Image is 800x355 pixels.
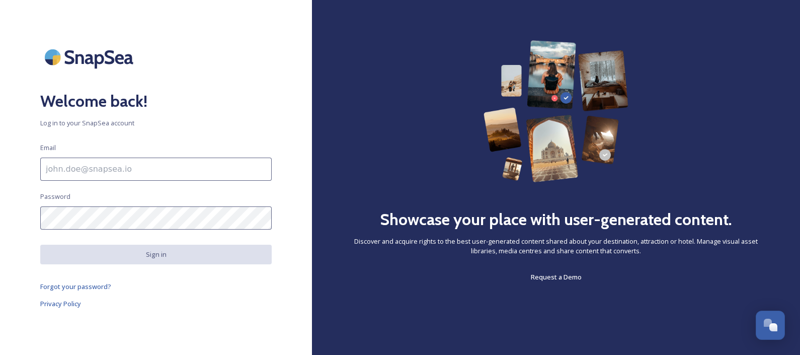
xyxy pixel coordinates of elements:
[40,89,272,113] h2: Welcome back!
[40,40,141,74] img: SnapSea Logo
[40,158,272,181] input: john.doe@snapsea.io
[380,207,732,232] h2: Showcase your place with user-generated content.
[531,271,582,283] a: Request a Demo
[40,282,111,291] span: Forgot your password?
[40,280,272,293] a: Forgot your password?
[484,40,628,182] img: 63b42ca75bacad526042e722_Group%20154-p-800.png
[756,311,785,340] button: Open Chat
[40,143,56,153] span: Email
[40,192,70,201] span: Password
[40,299,81,308] span: Privacy Policy
[40,245,272,264] button: Sign in
[40,118,272,128] span: Log in to your SnapSea account
[40,298,272,310] a: Privacy Policy
[352,237,760,256] span: Discover and acquire rights to the best user-generated content shared about your destination, att...
[531,272,582,281] span: Request a Demo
